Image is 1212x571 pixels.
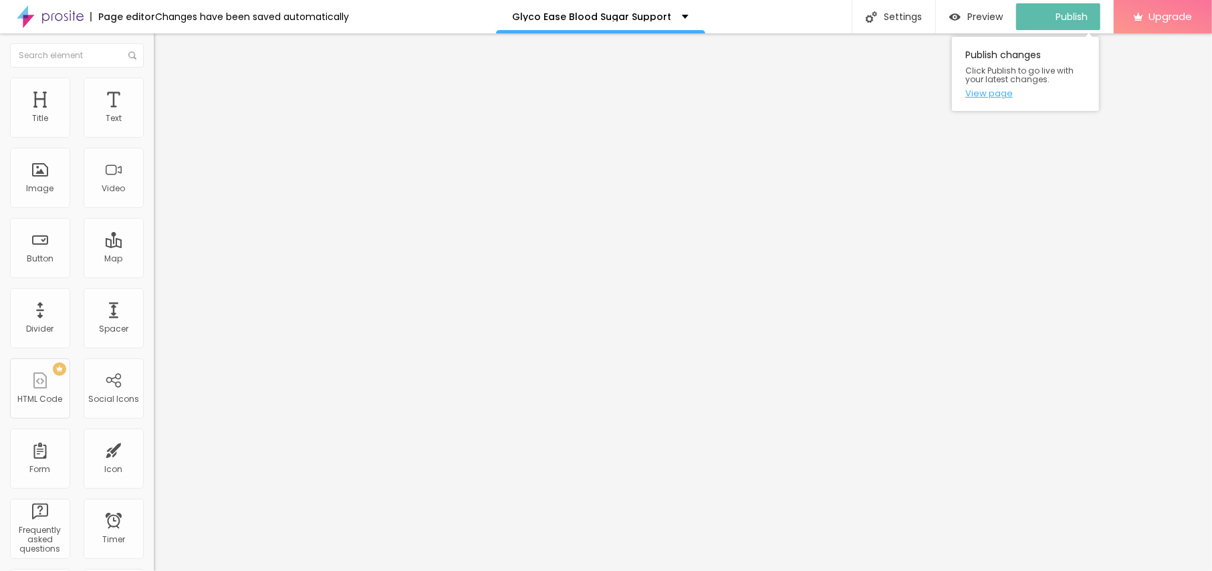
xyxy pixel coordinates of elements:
[90,12,155,21] div: Page editor
[13,526,66,554] div: Frequently asked questions
[154,33,1212,571] iframe: Editor
[106,114,122,123] div: Text
[88,394,139,404] div: Social Icons
[30,465,51,474] div: Form
[27,254,53,263] div: Button
[1056,11,1088,22] span: Publish
[866,11,877,23] img: Icone
[936,3,1016,30] button: Preview
[949,11,961,23] img: view-1.svg
[128,51,136,60] img: Icone
[155,12,349,21] div: Changes have been saved automatically
[105,254,123,263] div: Map
[27,184,54,193] div: Image
[10,43,144,68] input: Search element
[513,12,672,21] p: Glyco Ease Blood Sugar Support
[1148,11,1192,22] span: Upgrade
[965,89,1086,98] a: View page
[965,66,1086,84] span: Click Publish to go live with your latest changes.
[1016,3,1100,30] button: Publish
[99,324,128,334] div: Spacer
[952,37,1099,111] div: Publish changes
[27,324,54,334] div: Divider
[102,535,125,544] div: Timer
[32,114,48,123] div: Title
[102,184,126,193] div: Video
[967,11,1003,22] span: Preview
[105,465,123,474] div: Icon
[18,394,63,404] div: HTML Code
